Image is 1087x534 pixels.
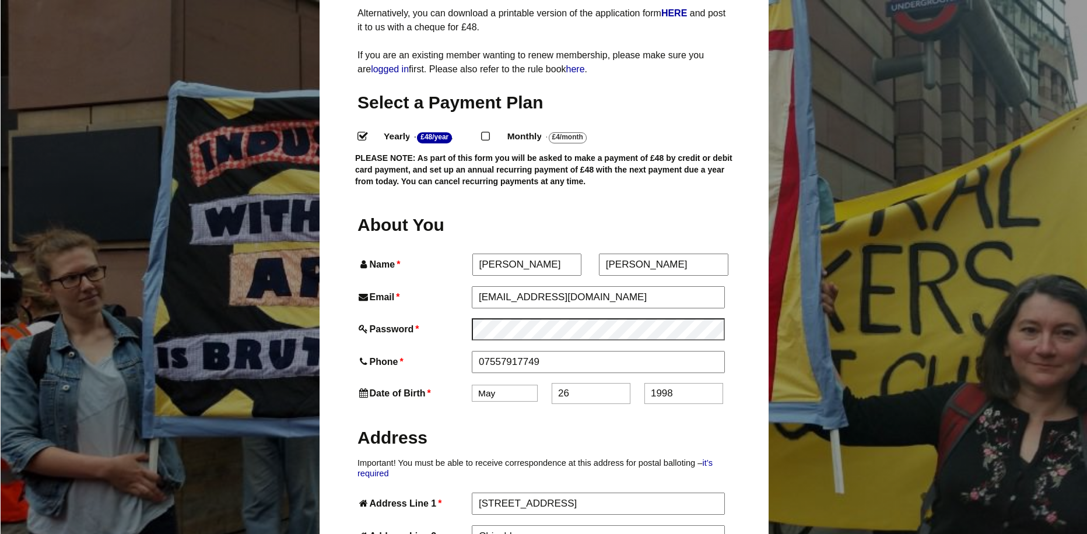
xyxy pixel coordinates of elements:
[497,128,616,145] label: Monthly - .
[357,496,469,511] label: Address Line 1
[357,93,543,112] span: Select a Payment Plan
[417,132,452,143] strong: £48/Year
[357,48,731,76] p: If you are an existing member wanting to renew membership, please make sure you are first. Please...
[357,426,731,449] h2: Address
[357,385,469,401] label: Date of Birth
[566,64,585,74] a: here
[357,321,469,337] label: Password
[373,128,481,145] label: Yearly - .
[357,257,470,272] label: Name
[661,8,687,18] strong: HERE
[472,254,582,276] input: First
[357,354,469,370] label: Phone
[661,8,690,18] a: HERE
[549,132,587,143] strong: £4/Month
[599,254,729,276] input: Last
[357,213,469,236] h2: About You
[371,64,409,74] a: logged in
[357,6,731,34] p: Alternatively, you can download a printable version of the application form and post it to us wit...
[357,458,731,479] p: Important! You must be able to receive correspondence at this address for postal balloting –
[357,289,469,305] label: Email
[357,458,713,478] a: it’s required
